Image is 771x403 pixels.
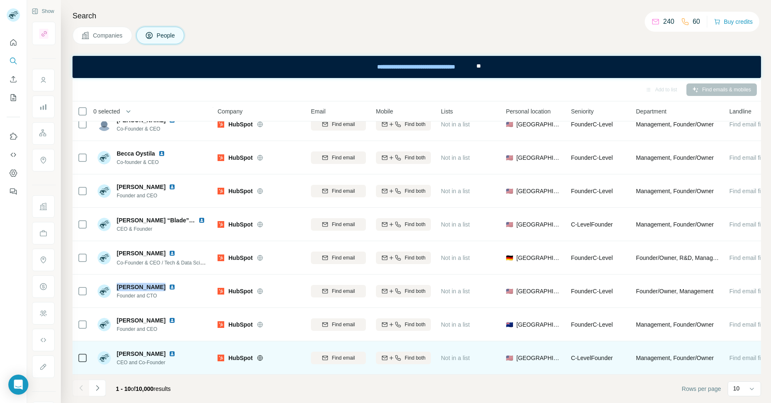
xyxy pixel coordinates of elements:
img: Logo of HubSpot [218,321,224,328]
span: Founder C-Level [571,188,613,194]
img: Logo of HubSpot [218,254,224,261]
span: Find email first [729,288,767,295]
span: [GEOGRAPHIC_DATA] [516,320,561,329]
span: Find email [332,121,355,128]
button: Find email [311,218,366,231]
span: Find both [405,354,426,362]
button: Enrich CSV [7,72,20,87]
span: Founder and CTO [117,292,179,300]
span: Find both [405,121,426,128]
img: Logo of HubSpot [218,288,224,295]
p: 10 [733,384,740,393]
img: LinkedIn logo [169,317,175,324]
span: CEO and Co-Founder [117,359,179,366]
button: Find both [376,252,431,264]
span: Find both [405,254,426,262]
span: Management, Founder/Owner [636,354,714,362]
span: 10,000 [136,385,154,392]
span: [GEOGRAPHIC_DATA] [516,120,561,128]
button: Feedback [7,184,20,199]
span: Management, Founder/Owner [636,320,714,329]
span: HubSpot [228,120,253,128]
span: Find email [332,287,355,295]
span: C-Level Founder [571,355,613,361]
span: [PERSON_NAME] [117,249,165,257]
span: Find email [332,154,355,161]
span: [PERSON_NAME] “Blade” [PERSON_NAME] [117,217,240,224]
img: LinkedIn logo [169,184,175,190]
span: Companies [93,31,123,40]
span: HubSpot [228,254,253,262]
span: Find email first [729,121,767,128]
span: Find email first [729,221,767,228]
span: 0 selected [93,107,120,116]
span: [PERSON_NAME] [117,316,165,325]
span: Landline [729,107,751,116]
span: [GEOGRAPHIC_DATA] [516,220,561,229]
span: Co-founder & CEO [117,159,168,166]
span: [GEOGRAPHIC_DATA] [516,187,561,195]
button: Find both [376,185,431,197]
span: 🇳🇿 [506,320,513,329]
img: LinkedIn logo [158,150,165,157]
span: 🇺🇸 [506,220,513,229]
span: Find email [332,221,355,228]
span: HubSpot [228,154,253,162]
span: C-Level Founder [571,221,613,228]
span: Seniority [571,107,593,116]
span: Not in a list [441,254,470,261]
img: Avatar [98,184,111,198]
span: Management, Founder/Owner [636,187,714,195]
span: People [157,31,176,40]
span: Not in a list [441,221,470,228]
button: Navigate to next page [89,380,106,396]
span: Not in a list [441,154,470,161]
span: Find email first [729,355,767,361]
button: Find both [376,151,431,164]
span: HubSpot [228,220,253,229]
img: Logo of HubSpot [218,154,224,161]
img: Logo of HubSpot [218,188,224,194]
span: Founder and CEO [117,192,179,199]
img: LinkedIn logo [169,284,175,290]
span: Find both [405,187,426,195]
span: Not in a list [441,355,470,361]
span: Not in a list [441,288,470,295]
span: Rows per page [682,385,721,393]
span: 🇩🇪 [506,254,513,262]
span: Personal location [506,107,551,116]
span: Management, Founder/Owner [636,220,714,229]
button: Find both [376,285,431,297]
button: Use Surfe on LinkedIn [7,129,20,144]
span: 🇺🇸 [506,154,513,162]
span: 🇺🇸 [506,287,513,295]
span: CEO & Founder [117,225,208,233]
span: Find email first [729,254,767,261]
span: [PERSON_NAME] [117,283,165,291]
span: Founder C-Level [571,288,613,295]
span: Find both [405,321,426,328]
span: [GEOGRAPHIC_DATA] [516,254,561,262]
button: Buy credits [714,16,753,28]
span: Department [636,107,666,116]
img: Avatar [98,285,111,298]
span: Find email first [729,321,767,328]
span: Founder C-Level [571,321,613,328]
span: Founder C-Level [571,154,613,161]
span: Not in a list [441,321,470,328]
span: Management, Founder/Owner [636,154,714,162]
span: 🇺🇸 [506,120,513,128]
button: My lists [7,90,20,105]
button: Find both [376,218,431,231]
span: HubSpot [228,354,253,362]
span: Company [218,107,243,116]
span: 1 - 10 [116,385,131,392]
span: Founder C-Level [571,254,613,261]
img: Avatar [98,318,111,331]
button: Find email [311,318,366,331]
img: Avatar [98,251,111,264]
span: Management, Founder/Owner [636,120,714,128]
span: Find email [332,354,355,362]
span: [PERSON_NAME] [117,350,165,358]
span: 🇺🇸 [506,354,513,362]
